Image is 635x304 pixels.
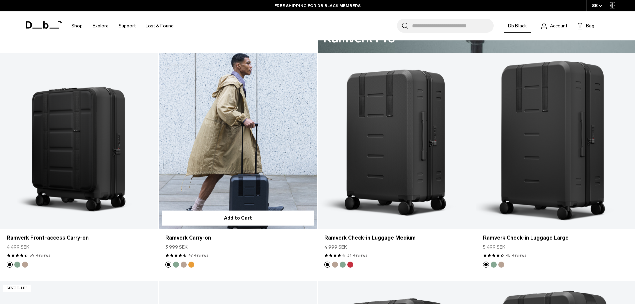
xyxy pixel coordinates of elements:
[541,22,567,30] a: Account
[181,262,187,268] button: Fogbow Beige
[7,262,13,268] button: Black Out
[30,252,50,258] a: 59 reviews
[188,252,208,258] a: 47 reviews
[66,11,179,40] nav: Main Navigation
[483,262,489,268] button: Black Out
[173,262,179,268] button: Green Ray
[504,19,531,33] a: Db Black
[324,234,469,242] a: Ramverk Check-in Luggage Medium
[506,252,526,258] a: 45 reviews
[165,244,188,251] span: 3 999 SEK
[498,262,504,268] button: Fogbow Beige
[476,53,635,229] a: Ramverk Check-in Luggage Large
[7,244,29,251] span: 4 499 SEK
[14,262,20,268] button: Green Ray
[165,234,310,242] a: Ramverk Carry-on
[3,285,31,292] p: Bestseller
[483,244,505,251] span: 5 499 SEK
[318,53,476,229] a: Ramverk Check-in Luggage Medium
[483,234,628,242] a: Ramverk Check-in Luggage Large
[586,22,594,29] span: Bag
[93,14,109,38] a: Explore
[347,262,353,268] button: Sprite Lightning Red
[274,3,361,9] a: FREE SHIPPING FOR DB BLACK MEMBERS
[165,262,171,268] button: Black Out
[340,262,346,268] button: Green Ray
[159,53,317,229] a: Ramverk Carry-on
[324,262,330,268] button: Black Out
[162,211,314,226] button: Add to Cart
[332,262,338,268] button: Fogbow Beige
[7,234,152,242] a: Ramverk Front-access Carry-on
[188,262,194,268] button: Parhelion Orange
[119,14,136,38] a: Support
[146,14,174,38] a: Lost & Found
[324,244,347,251] span: 4 999 SEK
[550,22,567,29] span: Account
[491,262,497,268] button: Green Ray
[71,14,83,38] a: Shop
[347,252,367,258] a: 31 reviews
[577,22,594,30] button: Bag
[22,262,28,268] button: Fogbow Beige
